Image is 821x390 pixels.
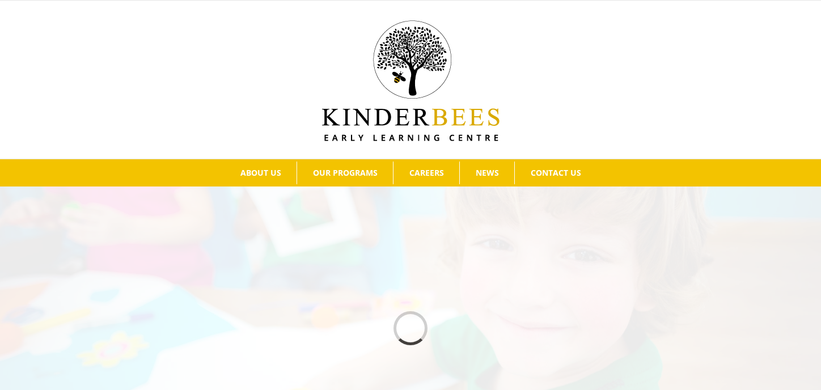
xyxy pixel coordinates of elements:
a: ABOUT US [225,162,297,184]
img: Kinder Bees Logo [322,20,500,141]
a: NEWS [460,162,514,184]
span: ABOUT US [240,169,281,177]
span: NEWS [476,169,499,177]
nav: Main Menu [17,159,804,186]
span: CONTACT US [531,169,581,177]
a: OUR PROGRAMS [297,162,393,184]
a: CONTACT US [515,162,596,184]
a: CAREERS [393,162,459,184]
span: CAREERS [409,169,444,177]
span: OUR PROGRAMS [313,169,378,177]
